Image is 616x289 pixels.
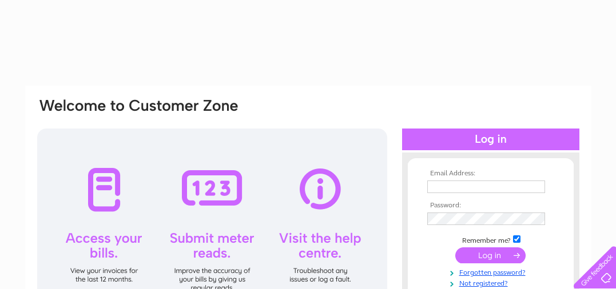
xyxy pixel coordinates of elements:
td: Remember me? [424,234,557,245]
a: Not registered? [427,277,557,288]
a: Forgotten password? [427,266,557,277]
th: Password: [424,202,557,210]
th: Email Address: [424,170,557,178]
input: Submit [455,247,526,263]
